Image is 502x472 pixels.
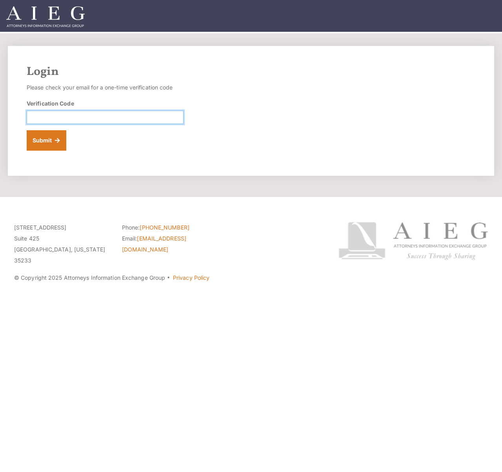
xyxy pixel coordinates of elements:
h2: Login [27,65,475,79]
li: Email: [122,233,218,255]
img: Attorneys Information Exchange Group logo [338,222,488,260]
li: Phone: [122,222,218,233]
p: [STREET_ADDRESS] Suite 425 [GEOGRAPHIC_DATA], [US_STATE] 35233 [14,222,110,266]
span: · [167,277,170,281]
p: © Copyright 2025 Attorneys Information Exchange Group [14,272,326,283]
img: Attorneys Information Exchange Group [6,6,85,27]
label: Verification Code [27,99,74,108]
p: Please check your email for a one-time verification code [27,82,184,93]
a: [EMAIL_ADDRESS][DOMAIN_NAME] [122,235,186,253]
button: Submit [27,130,66,151]
a: Privacy Policy [173,274,209,281]
a: [PHONE_NUMBER] [140,224,189,231]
